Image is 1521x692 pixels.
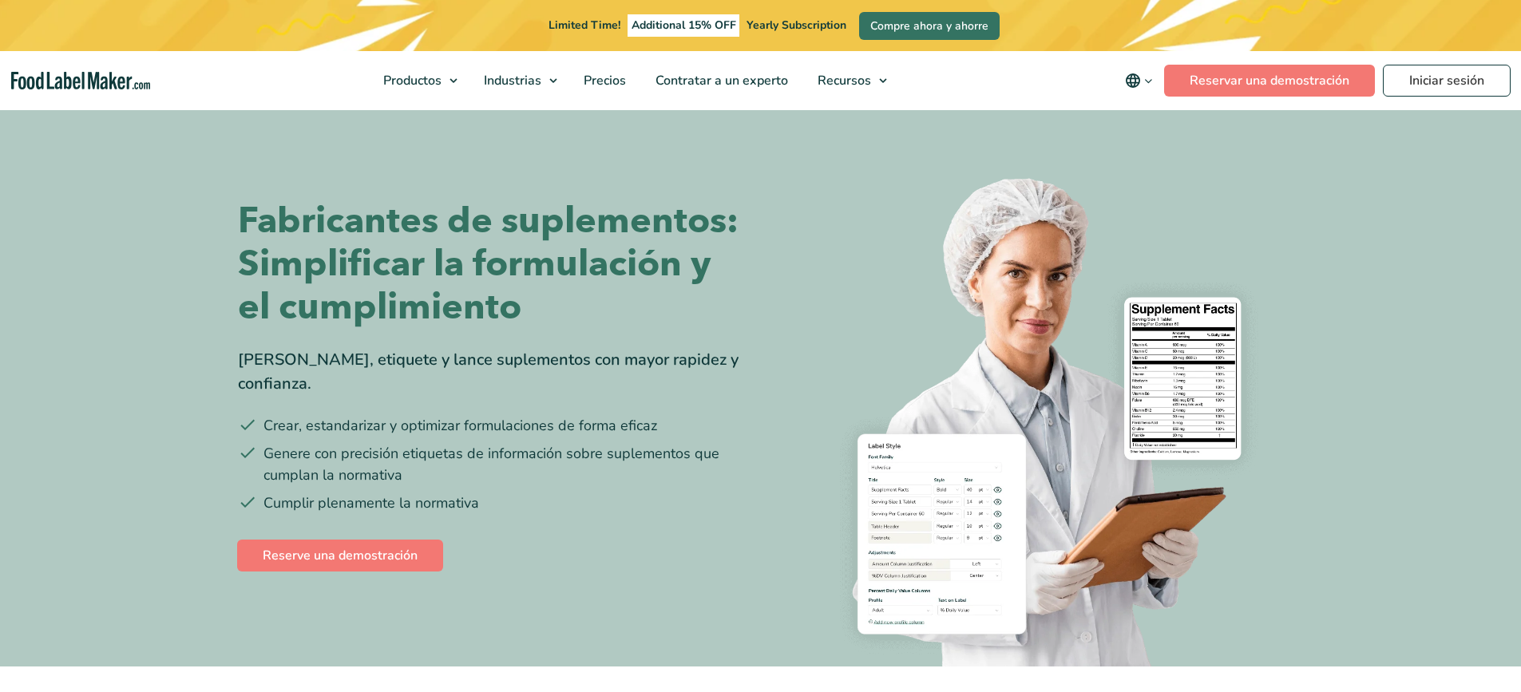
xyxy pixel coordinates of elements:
a: Recursos [803,51,895,110]
a: Reservar una demostración [1164,65,1375,97]
a: Compre ahora y ahorre [859,12,1000,40]
li: Cumplir plenamente la normativa [238,492,749,514]
span: Recursos [813,72,873,89]
a: Iniciar sesión [1383,65,1511,97]
span: Limited Time! [549,18,620,33]
a: Productos [369,51,465,110]
a: Industrias [469,51,565,110]
span: Industrias [479,72,543,89]
h1: Fabricantes de suplementos: Simplificar la formulación y el cumplimiento [238,200,749,329]
span: Precios [579,72,628,89]
li: Crear, estandarizar y optimizar formulaciones de forma eficaz [238,415,749,437]
a: Contratar a un experto [641,51,799,110]
li: Genere con precisión etiquetas de información sobre suplementos que cumplan la normativa [238,443,749,486]
span: Additional 15% OFF [628,14,740,37]
a: Precios [569,51,637,110]
span: Yearly Subscription [747,18,846,33]
div: [PERSON_NAME], etiquete y lance suplementos con mayor rapidez y confianza. [238,348,749,396]
span: Productos [378,72,443,89]
a: Reserve una demostración [237,540,443,571]
span: Contratar a un experto [651,72,790,89]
